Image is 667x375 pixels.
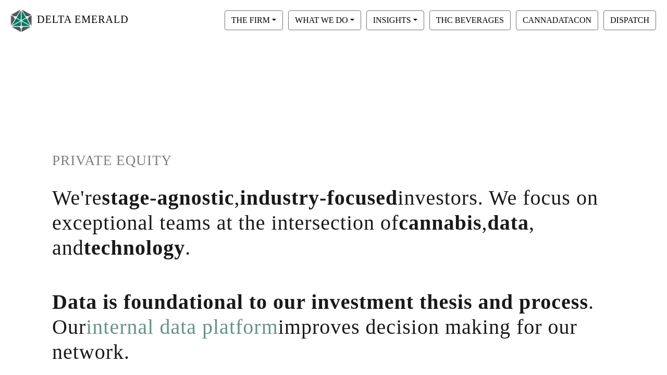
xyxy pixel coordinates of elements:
a: CANNADATACON [513,15,601,24]
span: technology [84,236,185,259]
h1: We're , investors. We focus on exceptional teams at the intersection of , , and . [52,185,615,260]
a: internal data platform [86,315,278,339]
button: CANNADATACON [516,10,598,30]
span: Data is foundational to our investment thesis and process [52,290,588,314]
h1: PRIVATE EQUITY [52,152,615,169]
button: THE FIRM [225,10,283,30]
a: DISPATCH [601,15,659,24]
span: industry-focused [240,186,398,209]
span: data [487,211,529,234]
h1: . Our improves decision making for our network. [52,290,615,365]
button: DISPATCH [603,10,656,30]
button: INSIGHTS [366,10,424,30]
img: Logo [8,7,34,34]
span: stage-agnostic [102,186,234,209]
a: DELTA EMERALD [8,4,129,37]
button: WHAT WE DO [288,10,361,30]
span: cannabis [399,211,481,234]
a: THC BEVERAGES [427,15,513,24]
button: THC BEVERAGES [429,10,511,30]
